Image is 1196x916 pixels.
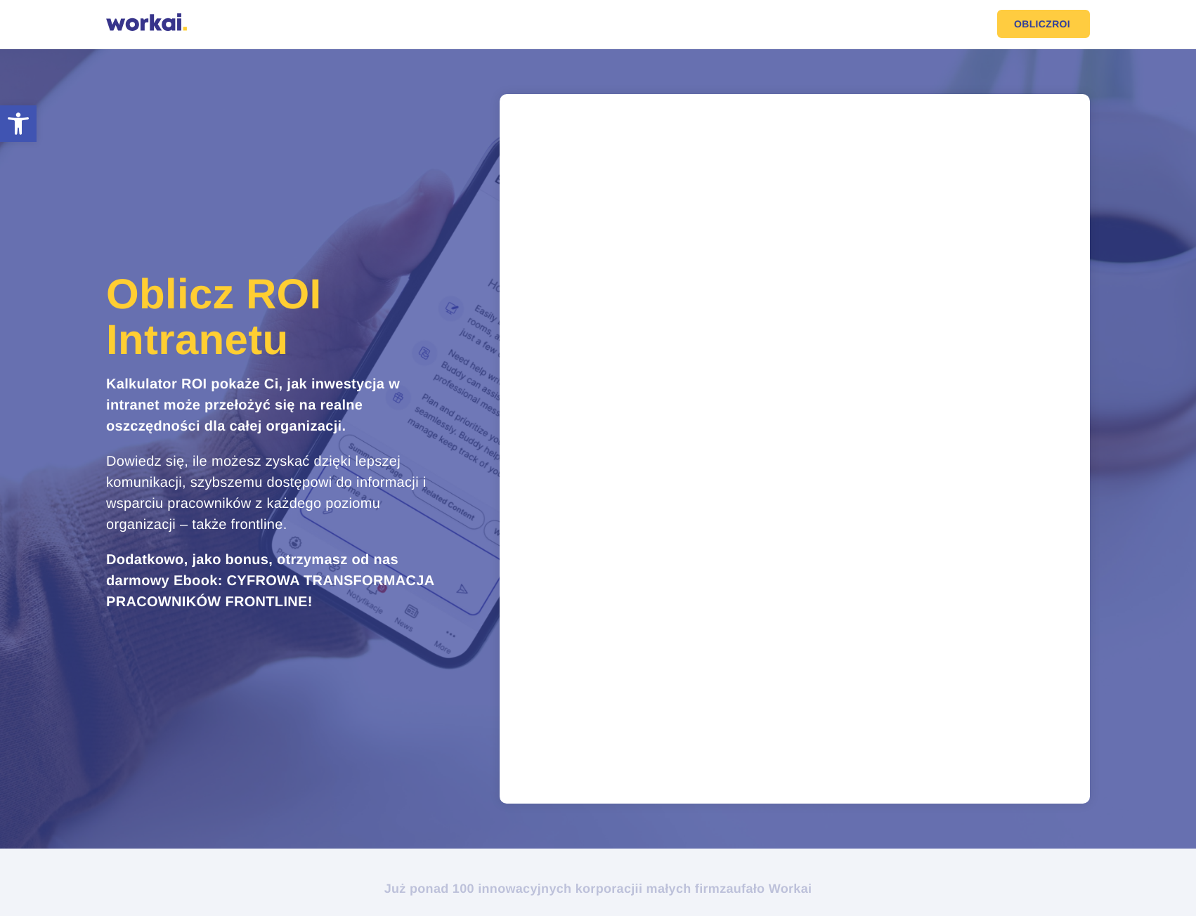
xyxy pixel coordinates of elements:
a: OBLICZROI [997,10,1090,38]
em: ROI [1052,19,1070,29]
span: Oblicz ROI Intranetu [106,270,322,363]
strong: Kalkulator ROI pokaże Ci, jak inwestycja w intranet może przełożyć się na realne oszczędności dla... [106,377,400,434]
span: Dowiedz się, ile możesz zyskać dzięki lepszej komunikacji, szybszemu dostępowi do informacji i ws... [106,454,427,532]
i: i małych firm [639,882,720,896]
h2: Już ponad 100 innowacyjnych korporacji zaufało Workai [208,880,988,897]
strong: Dodatkowo, jako bonus, otrzymasz od nas darmowy Ebook: CYFROWA TRANSFORMACJA PRACOWNIKÓW FRONTLINE! [106,552,434,610]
